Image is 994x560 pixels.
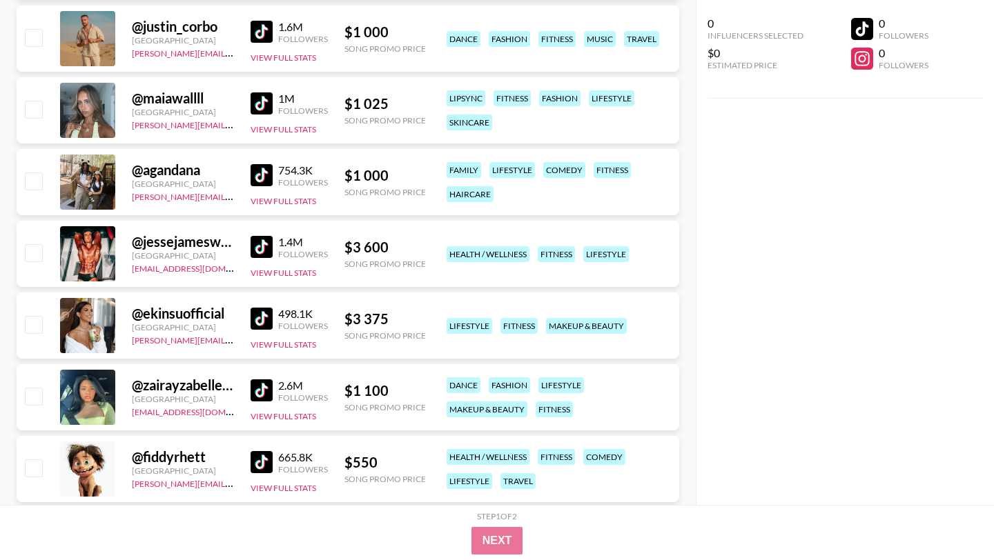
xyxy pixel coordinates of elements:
div: [GEOGRAPHIC_DATA] [132,179,234,189]
button: Next [471,527,523,554]
div: Followers [879,60,928,70]
div: lifestyle [589,90,634,106]
div: @ ekinsuofficial [132,305,234,322]
div: $ 3 375 [344,310,426,328]
div: 498.1K [278,307,328,321]
iframe: Drift Widget Chat Controller [925,491,977,543]
div: Song Promo Price [344,115,426,126]
a: [PERSON_NAME][EMAIL_ADDRESS][DOMAIN_NAME] [132,189,336,202]
div: Followers [278,249,328,259]
div: makeup & beauty [546,318,627,334]
div: health / wellness [447,246,529,262]
div: family [447,162,481,178]
div: $ 1 100 [344,382,426,399]
div: lifestyle [447,318,492,334]
img: TikTok [251,451,273,473]
button: View Full Stats [251,411,316,421]
div: $0 [708,46,803,60]
div: $ 3 600 [344,239,426,256]
button: View Full Stats [251,339,316,350]
div: fitness [538,31,576,47]
div: [GEOGRAPHIC_DATA] [132,107,234,117]
div: lifestyle [447,473,492,489]
div: Song Promo Price [344,330,426,341]
div: fashion [489,377,530,393]
div: fitness [494,90,531,106]
button: View Full Stats [251,483,316,493]
div: Followers [278,34,328,44]
div: 665.8K [278,450,328,464]
div: 1.4M [278,235,328,249]
a: [PERSON_NAME][EMAIL_ADDRESS][PERSON_NAME][DOMAIN_NAME] [132,476,402,489]
a: [EMAIL_ADDRESS][DOMAIN_NAME] [132,404,271,417]
div: music [584,31,616,47]
img: TikTok [251,236,273,258]
div: lifestyle [489,162,535,178]
div: @ zairayzabelleee [132,377,234,394]
div: Song Promo Price [344,43,426,54]
div: fashion [489,31,530,47]
div: [GEOGRAPHIC_DATA] [132,394,234,404]
a: [PERSON_NAME][EMAIL_ADDRESS][DOMAIN_NAME] [132,46,336,59]
div: @ fiddyrhett [132,448,234,466]
img: TikTok [251,92,273,114]
div: Song Promo Price [344,474,426,484]
button: View Full Stats [251,268,316,278]
div: @ justin_corbo [132,18,234,35]
button: View Full Stats [251,196,316,206]
a: [PERSON_NAME][EMAIL_ADDRESS][DOMAIN_NAME] [132,332,336,346]
button: View Full Stats [251,124,316,134]
div: fitness [500,318,538,334]
div: [GEOGRAPHIC_DATA] [132,322,234,332]
div: @ maiawallll [132,90,234,107]
div: Song Promo Price [344,259,426,269]
div: 0 [708,17,803,30]
div: fitness [538,246,575,262]
div: travel [500,473,536,489]
div: Estimated Price [708,60,803,70]
button: View Full Stats [251,52,316,63]
div: haircare [447,186,494,202]
div: lifestyle [538,377,584,393]
a: [EMAIL_ADDRESS][DOMAIN_NAME] [132,261,271,274]
img: TikTok [251,21,273,43]
img: TikTok [251,308,273,330]
div: [GEOGRAPHIC_DATA] [132,250,234,261]
div: $ 1 000 [344,23,426,41]
div: Song Promo Price [344,402,426,412]
div: @ agandana [132,161,234,179]
div: @ jessejameswest [132,233,234,250]
div: skincare [447,114,492,130]
div: 0 [879,17,928,30]
div: Followers [879,30,928,41]
div: Followers [278,392,328,403]
div: lipsync [447,90,485,106]
div: Song Promo Price [344,187,426,197]
div: Step 1 of 2 [477,511,517,521]
div: fitness [536,401,573,417]
img: TikTok [251,379,273,401]
div: fitness [538,449,575,465]
div: $ 1 000 [344,167,426,184]
div: comedy [583,449,625,465]
div: dance [447,377,480,393]
div: Followers [278,177,328,188]
div: 2.6M [278,379,328,392]
div: 0 [879,46,928,60]
div: [GEOGRAPHIC_DATA] [132,466,234,476]
img: TikTok [251,164,273,186]
div: Followers [278,321,328,331]
a: [PERSON_NAME][EMAIL_ADDRESS][DOMAIN_NAME] [132,117,336,130]
div: fashion [539,90,581,106]
div: [GEOGRAPHIC_DATA] [132,35,234,46]
div: 1M [278,92,328,106]
div: health / wellness [447,449,529,465]
div: $ 1 025 [344,95,426,112]
div: Followers [278,464,328,474]
div: Influencers Selected [708,30,803,41]
div: fitness [594,162,631,178]
div: 1.6M [278,20,328,34]
div: makeup & beauty [447,401,527,417]
div: $ 550 [344,454,426,471]
div: comedy [543,162,585,178]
